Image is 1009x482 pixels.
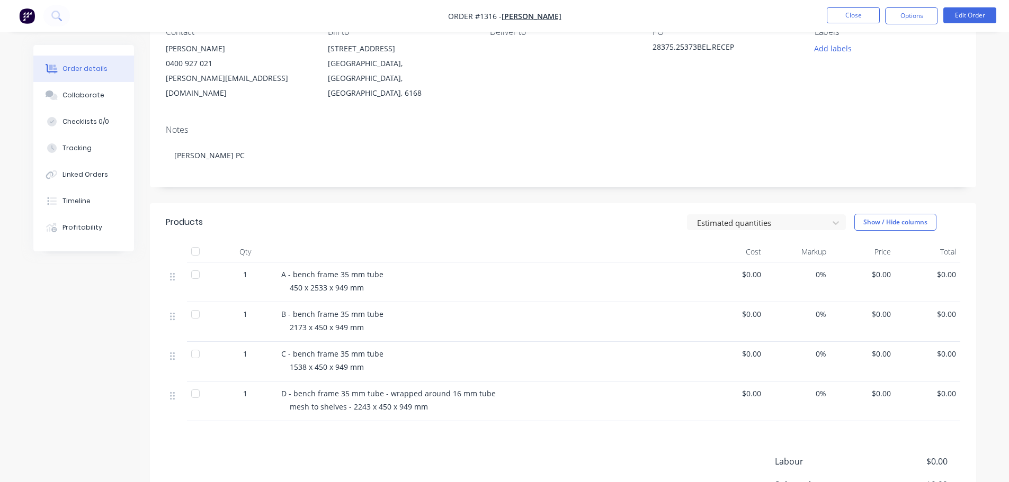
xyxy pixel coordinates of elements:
span: $0.00 [899,348,956,359]
span: C - bench frame 35 mm tube [281,349,383,359]
div: [PERSON_NAME] PC [166,139,960,171]
span: $0.00 [835,308,891,320]
div: [PERSON_NAME]0400 927 021[PERSON_NAME][EMAIL_ADDRESS][DOMAIN_NAME] [166,41,311,101]
button: Checklists 0/0 [33,108,134,135]
div: Products [166,216,203,229]
span: Order #1316 - [448,11,502,21]
span: $0.00 [835,269,891,280]
span: $0.00 [705,348,762,359]
span: 0% [770,388,826,399]
button: Close [827,7,880,23]
div: Order details [62,64,108,74]
div: Profitability [62,223,102,232]
button: Order details [33,56,134,82]
div: Contact [166,27,311,37]
div: Total [895,241,960,262]
span: 1 [243,269,247,280]
span: A - bench frame 35 mm tube [281,269,383,279]
div: Cost [701,241,766,262]
div: Qty [213,241,277,262]
div: Deliver to [490,27,635,37]
span: B - bench frame 35 mm tube [281,309,383,319]
span: $0.00 [835,348,891,359]
button: Collaborate [33,82,134,108]
span: 0% [770,308,826,320]
div: [STREET_ADDRESS][GEOGRAPHIC_DATA], [GEOGRAPHIC_DATA], [GEOGRAPHIC_DATA], 6168 [328,41,473,101]
div: Labels [815,27,960,37]
span: $0.00 [869,455,947,468]
button: Linked Orders [33,161,134,188]
button: Edit Order [943,7,996,23]
span: D - bench frame 35 mm tube - wrapped around 16 mm tube [281,388,496,398]
span: 0% [770,348,826,359]
span: $0.00 [899,269,956,280]
span: 450 x 2533 x 949 mm [290,283,364,293]
div: Checklists 0/0 [62,117,109,126]
div: Notes [166,125,960,135]
div: Markup [765,241,831,262]
div: [GEOGRAPHIC_DATA], [GEOGRAPHIC_DATA], [GEOGRAPHIC_DATA], 6168 [328,56,473,101]
span: $0.00 [705,388,762,399]
div: Price [831,241,896,262]
div: Timeline [62,196,91,206]
button: Profitability [33,214,134,241]
div: PO [653,27,798,37]
button: Timeline [33,188,134,214]
button: Options [885,7,938,24]
a: [PERSON_NAME] [502,11,561,21]
div: Tracking [62,143,92,153]
img: Factory [19,8,35,24]
button: Tracking [33,135,134,161]
span: $0.00 [705,269,762,280]
span: mesh to shelves - 2243 x 450 x 949 mm [290,402,428,412]
span: 2173 x 450 x 949 mm [290,322,364,332]
div: [STREET_ADDRESS] [328,41,473,56]
span: Labour [775,455,869,468]
div: [PERSON_NAME] [166,41,311,56]
span: $0.00 [899,388,956,399]
button: Add labels [809,41,858,56]
span: $0.00 [899,308,956,320]
div: [PERSON_NAME][EMAIL_ADDRESS][DOMAIN_NAME] [166,71,311,101]
span: 1538 x 450 x 949 mm [290,362,364,372]
div: Linked Orders [62,170,108,179]
span: 0% [770,269,826,280]
span: $0.00 [705,308,762,320]
span: 1 [243,308,247,320]
span: $0.00 [835,388,891,399]
div: Collaborate [62,90,104,100]
span: 1 [243,388,247,399]
div: 0400 927 021 [166,56,311,71]
div: Bill to [328,27,473,37]
div: 28375.25373BEL.RECEP [653,41,785,56]
button: Show / Hide columns [854,214,936,231]
span: 1 [243,348,247,359]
